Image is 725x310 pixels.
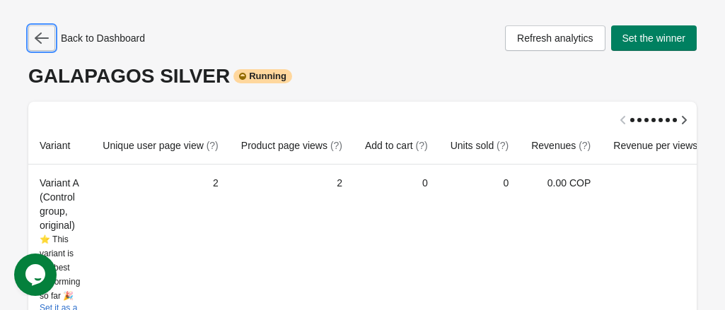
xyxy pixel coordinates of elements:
span: (?) [207,140,219,151]
span: Refresh analytics [517,32,593,44]
span: Revenue per views [613,140,712,151]
span: Add to cart [365,140,428,151]
span: Units sold [451,140,509,151]
span: (?) [579,140,591,151]
th: Variant [28,127,91,165]
span: Revenues [531,140,591,151]
span: Product page views [241,140,342,151]
div: Running [233,69,292,83]
div: GALAPAGOS SILVER [28,65,697,88]
iframe: chat widget [14,254,59,296]
span: (?) [497,140,509,151]
button: Refresh analytics [505,25,605,51]
div: Back to Dashboard [28,25,145,51]
span: (?) [416,140,428,151]
span: (?) [330,140,342,151]
button: Set the winner [611,25,697,51]
span: Set the winner [622,32,686,44]
span: Unique user page view [103,140,218,151]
